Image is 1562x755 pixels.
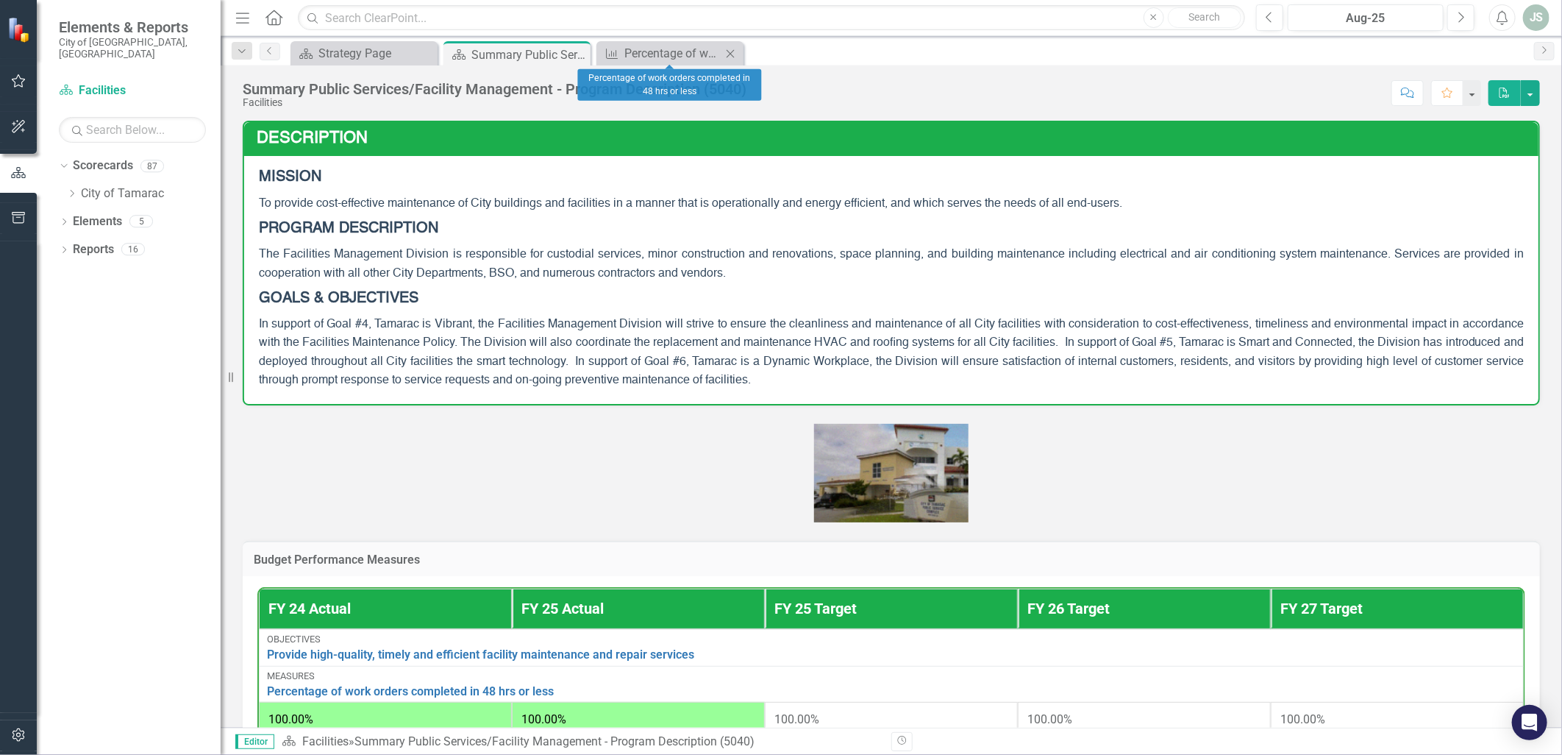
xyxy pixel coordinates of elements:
[259,629,1524,666] td: Double-Click to Edit Right Click for Context Menu
[1512,705,1547,740] div: Open Intercom Messenger
[1523,4,1549,31] button: JS
[259,198,1122,210] span: To provide cost-effective maintenance of City buildings and facilities in a manner that is operat...
[774,712,819,726] span: 100.00%
[259,249,1524,279] span: The Facilities Management Division is responsible for custodial services, minor construction and ...
[235,734,274,749] span: Editor
[73,213,122,230] a: Elements
[600,44,721,63] a: Percentage of work orders completed in 48 hrs or less
[243,97,746,108] div: Facilities
[254,553,1529,567] h3: Budget Performance Measures
[257,130,1531,147] h3: Description
[259,666,1524,703] td: Double-Click to Edit Right Click for Context Menu
[73,157,133,174] a: Scorecards
[259,221,438,236] strong: PROGRAM DESCRIPTION
[302,734,349,748] a: Facilities
[282,734,880,751] div: »
[294,44,434,63] a: Strategy Page
[259,319,1524,386] span: In support of Goal #4, Tamarac is Vibrant, the Facilities Management Division will strive to ensu...
[354,734,755,748] div: Summary Public Services/Facility Management - Program Description (5040)
[129,216,153,228] div: 5
[1293,10,1438,27] div: Aug-25
[298,5,1245,31] input: Search ClearPoint...
[471,46,587,64] div: Summary Public Services/Facility Management - Program Description (5040)
[268,712,313,726] span: 100.00%
[59,117,206,143] input: Search Below...
[521,712,566,726] span: 100.00%
[318,44,434,63] div: Strategy Page
[1288,4,1444,31] button: Aug-25
[259,291,418,306] strong: GOALS & OBJECTIVES
[1168,7,1241,28] button: Search
[81,185,221,202] a: City of Tamarac
[624,44,721,63] div: Percentage of work orders completed in 48 hrs or less
[59,36,206,60] small: City of [GEOGRAPHIC_DATA], [GEOGRAPHIC_DATA]
[578,69,762,101] div: Percentage of work orders completed in 48 hrs or less
[59,18,206,36] span: Elements & Reports
[243,81,746,97] div: Summary Public Services/Facility Management - Program Description (5040)
[1188,11,1220,23] span: Search
[121,244,145,256] div: 16
[267,648,1516,662] a: Provide high-quality, timely and efficient facility maintenance and repair services
[259,170,321,185] strong: MISSION
[267,685,1516,698] a: Percentage of work orders completed in 48 hrs or less
[59,82,206,99] a: Facilities
[814,424,969,522] img: psbldg-1
[1027,712,1072,726] span: 100.00%
[73,241,114,258] a: Reports
[1280,712,1325,726] span: 100.00%
[267,671,1516,681] div: Measures
[267,634,1516,645] div: Objectives
[7,16,34,43] img: ClearPoint Strategy
[140,160,164,172] div: 87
